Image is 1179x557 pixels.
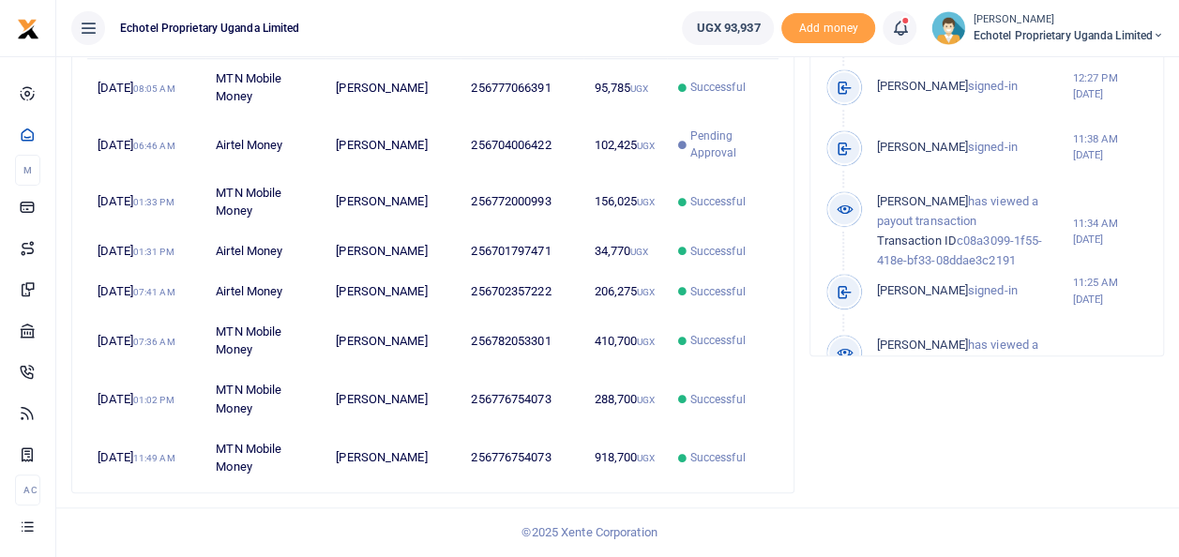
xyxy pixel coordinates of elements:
[583,117,667,173] td: 102,425
[133,395,174,405] small: 01:02 PM
[781,13,875,44] span: Add money
[461,117,583,173] td: 256704006422
[325,173,461,231] td: [PERSON_NAME]
[973,12,1164,28] small: [PERSON_NAME]
[15,155,40,186] li: M
[205,312,325,370] td: MTN Mobile Money
[87,370,205,429] td: [DATE]
[325,232,461,272] td: [PERSON_NAME]
[690,193,746,210] span: Successful
[87,272,205,312] td: [DATE]
[325,272,461,312] td: [PERSON_NAME]
[1073,275,1148,307] small: 11:25 AM [DATE]
[87,312,205,370] td: [DATE]
[205,173,325,231] td: MTN Mobile Money
[876,77,1072,97] p: signed-in
[583,312,667,370] td: 410,700
[690,449,746,466] span: Successful
[133,453,175,463] small: 11:49 AM
[690,332,746,349] span: Successful
[583,232,667,272] td: 34,770
[876,338,967,352] span: [PERSON_NAME]
[690,391,746,408] span: Successful
[876,194,967,208] span: [PERSON_NAME]
[461,173,583,231] td: 256772000993
[876,336,1072,414] p: has viewed a payout transaction cffd802f-30ed-4171-8ee2-08ddd98f126c
[876,192,1072,270] p: has viewed a payout transaction c08a3099-1f55-418e-bf33-08ddae3c2191
[87,232,205,272] td: [DATE]
[133,141,175,151] small: 06:46 AM
[133,197,174,207] small: 01:33 PM
[696,19,760,38] span: UGX 93,937
[133,337,175,347] small: 07:36 AM
[205,117,325,173] td: Airtel Money
[1073,70,1148,102] small: 12:27 PM [DATE]
[325,117,461,173] td: [PERSON_NAME]
[325,370,461,429] td: [PERSON_NAME]
[87,59,205,117] td: [DATE]
[325,429,461,486] td: [PERSON_NAME]
[205,59,325,117] td: MTN Mobile Money
[113,20,307,37] span: Echotel Proprietary Uganda Limited
[690,79,746,96] span: Successful
[781,13,875,44] li: Toup your wallet
[461,429,583,486] td: 256776754073
[133,247,174,257] small: 01:31 PM
[461,232,583,272] td: 256701797471
[205,429,325,486] td: MTN Mobile Money
[583,272,667,312] td: 206,275
[876,281,1072,301] p: signed-in
[876,140,967,154] span: [PERSON_NAME]
[876,233,956,248] span: Transaction ID
[637,395,655,405] small: UGX
[17,21,39,35] a: logo-small logo-large logo-large
[637,453,655,463] small: UGX
[205,370,325,429] td: MTN Mobile Money
[583,59,667,117] td: 95,785
[876,283,967,297] span: [PERSON_NAME]
[781,20,875,34] a: Add money
[630,247,648,257] small: UGX
[461,370,583,429] td: 256776754073
[87,117,205,173] td: [DATE]
[17,18,39,40] img: logo-small
[205,272,325,312] td: Airtel Money
[637,197,655,207] small: UGX
[325,59,461,117] td: [PERSON_NAME]
[1073,216,1148,248] small: 11:34 AM [DATE]
[690,283,746,300] span: Successful
[583,429,667,486] td: 918,700
[133,287,175,297] small: 07:41 AM
[87,173,205,231] td: [DATE]
[674,11,781,45] li: Wallet ballance
[583,173,667,231] td: 156,025
[325,312,461,370] td: [PERSON_NAME]
[637,287,655,297] small: UGX
[973,27,1164,44] span: Echotel Proprietary Uganda Limited
[690,128,769,161] span: Pending Approval
[630,83,648,94] small: UGX
[461,312,583,370] td: 256782053301
[876,79,967,93] span: [PERSON_NAME]
[682,11,774,45] a: UGX 93,937
[637,141,655,151] small: UGX
[1073,131,1148,163] small: 11:38 AM [DATE]
[637,337,655,347] small: UGX
[690,243,746,260] span: Successful
[583,370,667,429] td: 288,700
[15,474,40,505] li: Ac
[931,11,965,45] img: profile-user
[133,83,175,94] small: 08:05 AM
[461,272,583,312] td: 256702357222
[87,429,205,486] td: [DATE]
[461,59,583,117] td: 256777066391
[876,138,1072,158] p: signed-in
[205,232,325,272] td: Airtel Money
[931,11,1164,45] a: profile-user [PERSON_NAME] Echotel Proprietary Uganda Limited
